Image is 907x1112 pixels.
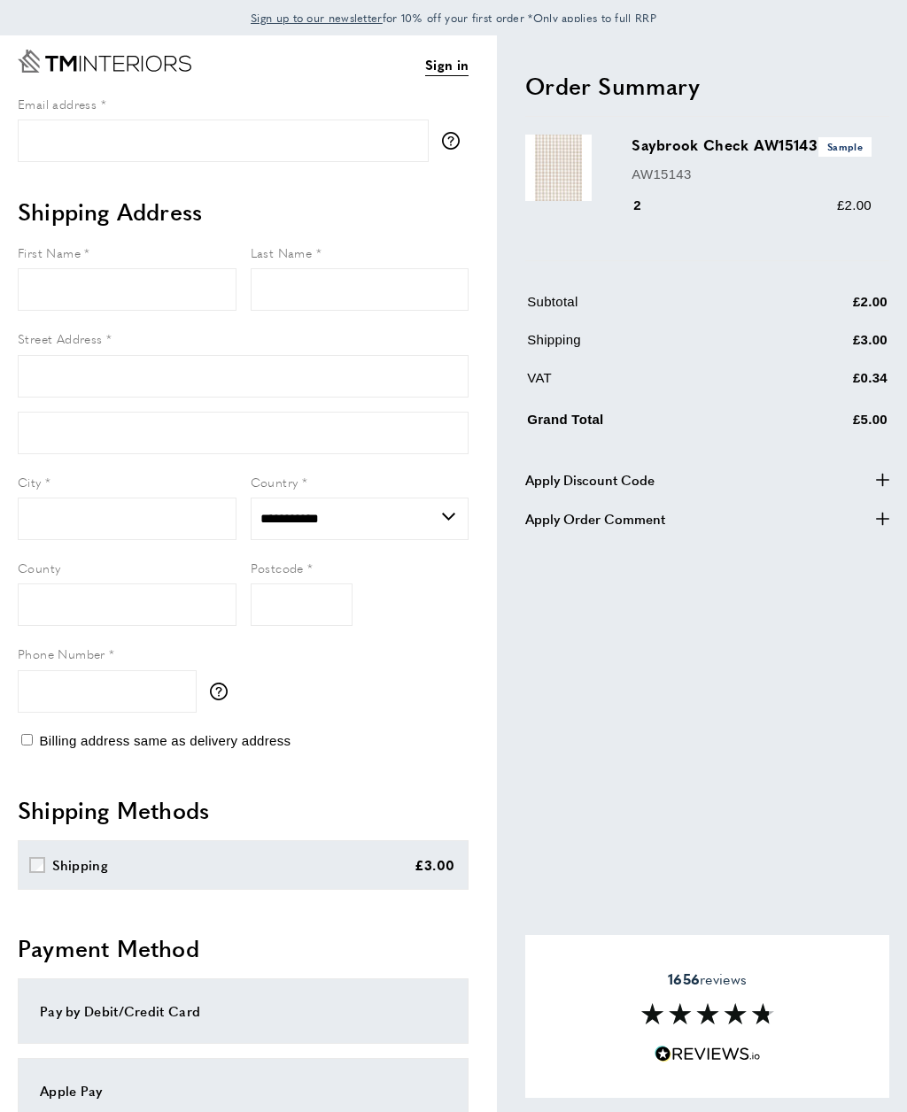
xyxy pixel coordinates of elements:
[18,50,191,73] a: Go to Home page
[18,329,103,347] span: Street Address
[837,197,872,212] span: £2.00
[818,137,872,156] span: Sample
[527,405,774,444] td: Grand Total
[251,9,383,27] a: Sign up to our newsletter
[527,291,774,326] td: Subtotal
[39,733,291,748] span: Billing address same as delivery address
[251,10,656,26] span: for 10% off your first order *Only applies to full RRP
[632,164,872,185] p: AW15143
[210,683,236,700] button: More information
[632,135,872,156] h3: Saybrook Check AW15143
[776,291,888,326] td: £2.00
[18,95,97,112] span: Email address
[668,970,747,988] span: reviews
[776,405,888,444] td: £5.00
[18,559,60,576] span: County
[18,243,81,261] span: First Name
[40,1000,446,1022] div: Pay by Debit/Credit Card
[776,367,888,402] td: £0.34
[251,559,304,576] span: Postcode
[18,932,469,964] h2: Payment Method
[18,645,105,662] span: Phone Number
[21,734,33,745] input: Billing address same as delivery address
[527,329,774,364] td: Shipping
[251,473,298,490] span: Country
[655,1046,761,1062] img: Reviews.io 5 stars
[52,854,108,876] div: Shipping
[527,367,774,402] td: VAT
[442,132,469,150] button: More information
[525,508,665,529] span: Apply Order Comment
[668,969,700,989] strong: 1656
[415,854,455,876] div: £3.00
[776,329,888,364] td: £3.00
[525,135,592,201] img: Saybrook Check AW15143
[251,243,313,261] span: Last Name
[641,1003,774,1024] img: Reviews section
[425,54,469,76] a: Sign in
[40,1080,446,1101] div: Apple Pay
[18,473,42,490] span: City
[18,794,469,826] h2: Shipping Methods
[18,196,469,228] h2: Shipping Address
[525,70,889,102] h2: Order Summary
[632,195,666,216] div: 2
[525,469,655,490] span: Apply Discount Code
[251,10,383,26] span: Sign up to our newsletter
